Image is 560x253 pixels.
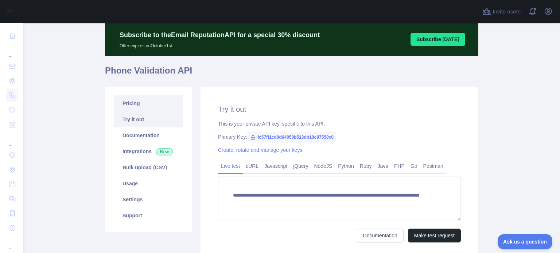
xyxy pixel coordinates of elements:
[120,40,320,49] p: Offer expires on October 1st.
[105,65,478,82] h1: Phone Validation API
[247,132,337,143] span: fc57ff1cd0d64050b513db10c87550c0
[218,133,461,141] div: Primary Key:
[114,207,183,224] a: Support
[335,160,357,172] a: Python
[311,160,335,172] a: NodeJS
[408,229,461,242] button: Make test request
[218,160,243,172] a: Live test
[114,175,183,191] a: Usage
[375,160,392,172] a: Java
[6,133,17,147] div: ...
[243,160,261,172] a: cURL
[114,95,183,111] a: Pricing
[408,160,420,172] a: Go
[391,160,408,172] a: PHP
[420,160,446,172] a: Postman
[261,160,290,172] a: Javascript
[481,6,522,17] button: Invite users
[114,143,183,159] a: Integrations New
[357,160,375,172] a: Ruby
[493,8,521,16] span: Invite users
[114,191,183,207] a: Settings
[218,120,461,127] div: This is your private API key, specific to this API.
[114,111,183,127] a: Try it out
[6,44,17,58] div: ...
[290,160,311,172] a: jQuery
[218,147,302,153] a: Create, rotate and manage your keys
[114,127,183,143] a: Documentation
[6,236,17,250] div: ...
[114,159,183,175] a: Bulk upload (CSV)
[357,229,404,242] a: Documentation
[218,104,461,114] h2: Try it out
[411,33,465,46] button: Subscribe [DATE]
[120,30,320,40] p: Subscribe to the Email Reputation API for a special 30 % discount
[498,234,553,249] iframe: Toggle Customer Support
[156,148,173,155] span: New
